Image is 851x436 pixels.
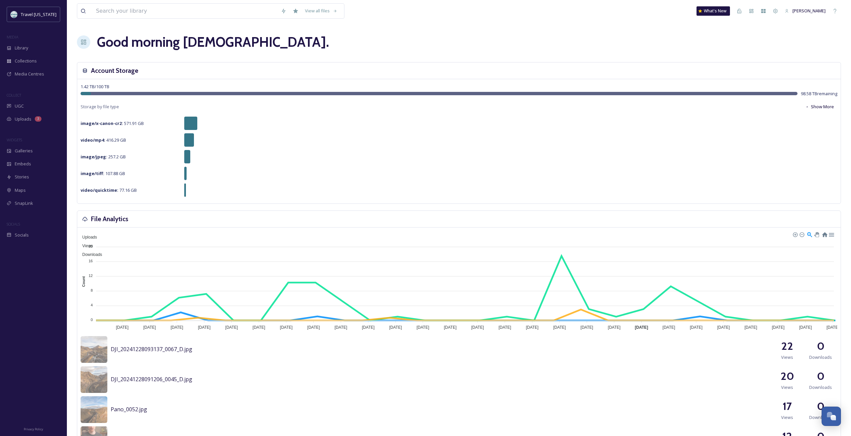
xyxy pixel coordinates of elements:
tspan: [DATE] [772,325,784,330]
div: Zoom In [792,232,797,237]
strong: image/jpeg : [81,154,107,160]
tspan: [DATE] [827,325,839,330]
span: Media Centres [15,71,44,77]
tspan: 12 [89,274,93,278]
span: DJI_20241228091206_0045_D.jpg [111,376,192,383]
img: 4607cff5-5ceb-40d3-bd25-89d379f79478.jpg [81,366,107,393]
span: Stories [15,174,29,180]
tspan: [DATE] [307,325,320,330]
img: 7cfffa9e-971b-4eac-be14-8c60799adcf1.jpg [81,396,107,423]
input: Search your library [93,4,278,18]
tspan: [DATE] [171,325,183,330]
tspan: [DATE] [252,325,265,330]
span: Library [15,45,28,51]
div: 3 [35,116,41,122]
span: Views [781,414,793,421]
tspan: [DATE] [662,325,675,330]
img: download.jpeg [11,11,17,18]
span: SOCIALS [7,222,20,227]
span: 416.29 GB [81,137,126,143]
span: Privacy Policy [24,427,43,431]
a: Privacy Policy [24,425,43,433]
span: Embeds [15,161,31,167]
span: Collections [15,58,37,64]
button: Show More [802,100,837,113]
span: DJI_20241228093137_0067_D.jpg [111,345,192,353]
tspan: [DATE] [553,325,566,330]
tspan: [DATE] [690,325,703,330]
tspan: 20 [89,244,93,248]
span: 257.2 GB [81,154,126,160]
span: SnapLink [15,200,33,206]
tspan: [DATE] [580,325,593,330]
text: Count [82,276,86,287]
span: Downloads [809,414,832,421]
tspan: [DATE] [143,325,156,330]
span: 571.91 GB [81,120,144,126]
span: Downloads [77,252,102,257]
h3: Account Storage [91,66,138,76]
span: Downloads [809,384,832,391]
h2: 20 [780,368,794,384]
span: 107.88 GB [81,170,125,176]
tspan: 4 [91,303,93,307]
span: Views [781,384,793,391]
span: Maps [15,187,26,193]
div: Reset Zoom [822,231,827,237]
tspan: 8 [91,288,93,292]
tspan: [DATE] [471,325,484,330]
span: Views [77,244,93,248]
tspan: [DATE] [717,325,730,330]
strong: image/tiff : [81,170,104,176]
span: Galleries [15,148,33,154]
span: COLLECT [7,93,21,98]
div: Panning [814,232,818,236]
h2: 0 [817,368,825,384]
tspan: [DATE] [799,325,812,330]
span: WIDGETS [7,137,22,142]
a: [PERSON_NAME] [781,4,829,17]
button: Open Chat [822,407,841,426]
span: Storage by file type [81,104,119,110]
div: Selection Zoom [807,231,812,237]
tspan: [DATE] [444,325,456,330]
tspan: [DATE] [526,325,539,330]
tspan: [DATE] [362,325,375,330]
span: Uploads [15,116,31,122]
tspan: [DATE] [198,325,211,330]
span: Travel [US_STATE] [21,11,57,17]
span: 77.16 GB [81,187,137,193]
div: Zoom Out [799,232,804,237]
h3: File Analytics [91,214,128,224]
a: View all files [302,4,341,17]
h2: 0 [817,398,825,414]
span: Pano_0052.jpg [111,406,147,413]
strong: image/x-canon-cr2 : [81,120,123,126]
tspan: [DATE] [225,325,238,330]
tspan: [DATE] [389,325,402,330]
span: UGC [15,103,24,109]
h1: Good morning [DEMOGRAPHIC_DATA] . [97,32,329,52]
h2: 17 [782,398,792,414]
tspan: [DATE] [417,325,429,330]
tspan: [DATE] [499,325,511,330]
tspan: [DATE] [335,325,347,330]
tspan: [DATE] [608,325,621,330]
a: What's New [697,6,730,16]
h2: 0 [817,338,825,354]
span: Uploads [77,235,97,240]
span: 98.58 TB remaining [801,91,837,97]
span: MEDIA [7,34,18,39]
span: Views [781,354,793,360]
span: 1.42 TB / 100 TB [81,84,109,90]
div: Menu [828,231,834,237]
tspan: 0 [91,318,93,322]
span: [PERSON_NAME] [792,8,826,14]
strong: video/quicktime : [81,187,118,193]
tspan: [DATE] [745,325,757,330]
tspan: 16 [89,259,93,263]
tspan: [DATE] [116,325,129,330]
tspan: [DATE] [280,325,293,330]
